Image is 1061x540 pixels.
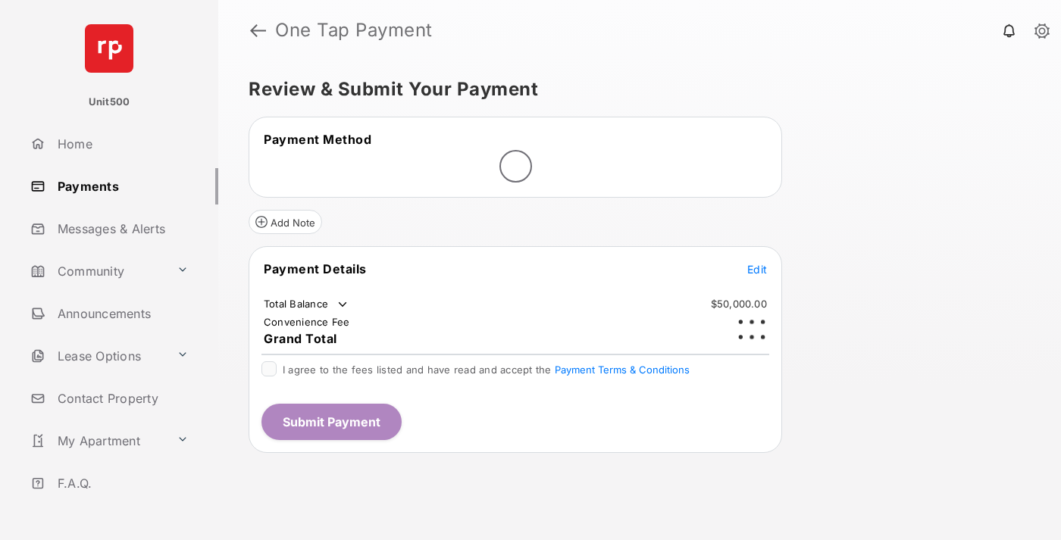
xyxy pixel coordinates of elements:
[283,364,690,376] span: I agree to the fees listed and have read and accept the
[24,380,218,417] a: Contact Property
[24,338,171,374] a: Lease Options
[249,210,322,234] button: Add Note
[275,21,433,39] strong: One Tap Payment
[24,465,218,501] a: F.A.Q.
[710,297,768,311] td: $50,000.00
[747,263,767,276] span: Edit
[24,168,218,204] a: Payments
[263,315,351,329] td: Convenience Fee
[249,80,1019,98] h5: Review & Submit Your Payment
[264,132,371,147] span: Payment Method
[24,126,218,162] a: Home
[264,261,367,276] span: Payment Details
[24,423,171,459] a: My Apartment
[747,261,767,276] button: Edit
[24,211,218,247] a: Messages & Alerts
[24,295,218,332] a: Announcements
[85,24,133,73] img: svg+xml;base64,PHN2ZyB4bWxucz0iaHR0cDovL3d3dy53My5vcmcvMjAwMC9zdmciIHdpZHRoPSI2NCIgaGVpZ2h0PSI2NC...
[264,331,337,346] span: Grand Total
[24,253,171,289] a: Community
[263,297,350,312] td: Total Balance
[555,364,690,376] button: I agree to the fees listed and have read and accept the
[261,404,402,440] button: Submit Payment
[89,95,130,110] p: Unit500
